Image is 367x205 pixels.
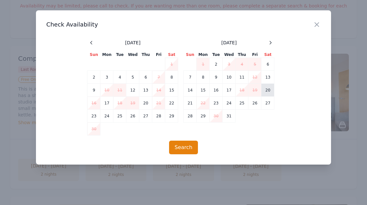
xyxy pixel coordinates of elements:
td: 3 [223,58,235,71]
td: 9 [87,84,100,97]
td: 25 [113,110,126,123]
th: Thu [139,52,152,58]
th: Tue [113,52,126,58]
td: 9 [210,71,223,84]
td: 17 [223,84,235,97]
td: 25 [235,97,248,110]
th: Mon [197,52,210,58]
td: 27 [261,97,274,110]
td: 26 [248,97,261,110]
td: 16 [210,84,223,97]
td: 14 [152,84,165,97]
td: 15 [165,84,178,97]
td: 16 [87,97,100,110]
td: 21 [152,97,165,110]
td: 24 [223,97,235,110]
th: Fri [152,52,165,58]
td: 18 [235,84,248,97]
td: 12 [126,84,139,97]
button: Search [169,141,198,154]
span: [DATE] [125,39,140,46]
td: 8 [165,71,178,84]
td: 29 [197,110,210,123]
th: Sun [87,52,100,58]
span: [DATE] [221,39,236,46]
td: 28 [152,110,165,123]
td: 21 [184,97,197,110]
th: Wed [223,52,235,58]
td: 28 [184,110,197,123]
td: 8 [197,71,210,84]
td: 13 [139,84,152,97]
td: 10 [223,71,235,84]
td: 2 [210,58,223,71]
td: 31 [223,110,235,123]
td: 23 [210,97,223,110]
td: 20 [139,97,152,110]
td: 22 [197,97,210,110]
th: Sat [165,52,178,58]
td: 6 [139,71,152,84]
td: 18 [113,97,126,110]
td: 2 [87,71,100,84]
th: Sun [184,52,197,58]
td: 11 [235,71,248,84]
td: 27 [139,110,152,123]
td: 5 [126,71,139,84]
td: 14 [184,84,197,97]
td: 30 [210,110,223,123]
td: 10 [100,84,113,97]
td: 4 [113,71,126,84]
td: 19 [126,97,139,110]
td: 17 [100,97,113,110]
td: 5 [248,58,261,71]
td: 15 [197,84,210,97]
th: Wed [126,52,139,58]
td: 22 [165,97,178,110]
td: 23 [87,110,100,123]
td: 11 [113,84,126,97]
th: Thu [235,52,248,58]
td: 26 [126,110,139,123]
td: 24 [100,110,113,123]
td: 30 [87,123,100,135]
th: Tue [210,52,223,58]
td: 7 [152,71,165,84]
th: Mon [100,52,113,58]
td: 29 [165,110,178,123]
td: 20 [261,84,274,97]
th: Sat [261,52,274,58]
td: 4 [235,58,248,71]
td: 3 [100,71,113,84]
td: 12 [248,71,261,84]
td: 6 [261,58,274,71]
h3: Check Availability [46,21,321,28]
td: 1 [165,58,178,71]
td: 1 [197,58,210,71]
th: Fri [248,52,261,58]
td: 19 [248,84,261,97]
td: 13 [261,71,274,84]
td: 7 [184,71,197,84]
